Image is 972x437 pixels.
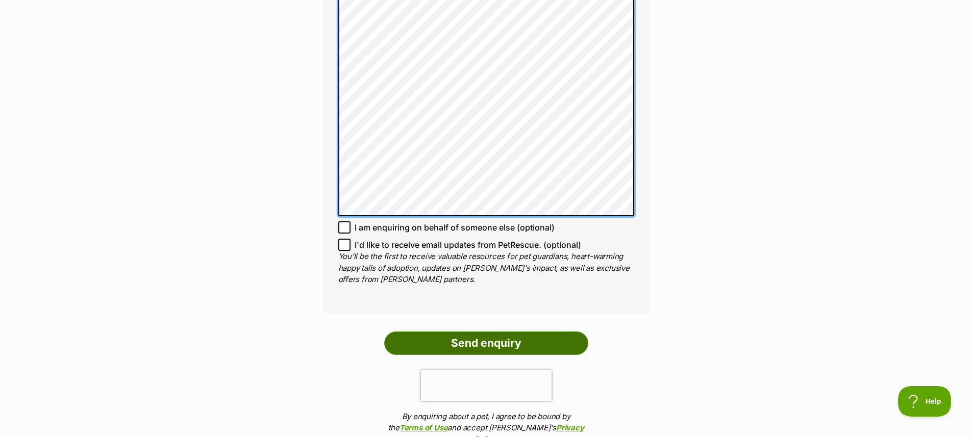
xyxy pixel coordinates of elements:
[355,239,581,251] span: I'd like to receive email updates from PetRescue. (optional)
[898,386,952,417] iframe: Help Scout Beacon - Open
[400,423,447,432] a: Terms of Use
[355,221,555,234] span: I am enquiring on behalf of someone else (optional)
[421,370,552,401] iframe: reCAPTCHA
[384,331,588,355] input: Send enquiry
[338,251,634,286] p: You'll be the first to receive valuable resources for pet guardians, heart-warming happy tails of...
